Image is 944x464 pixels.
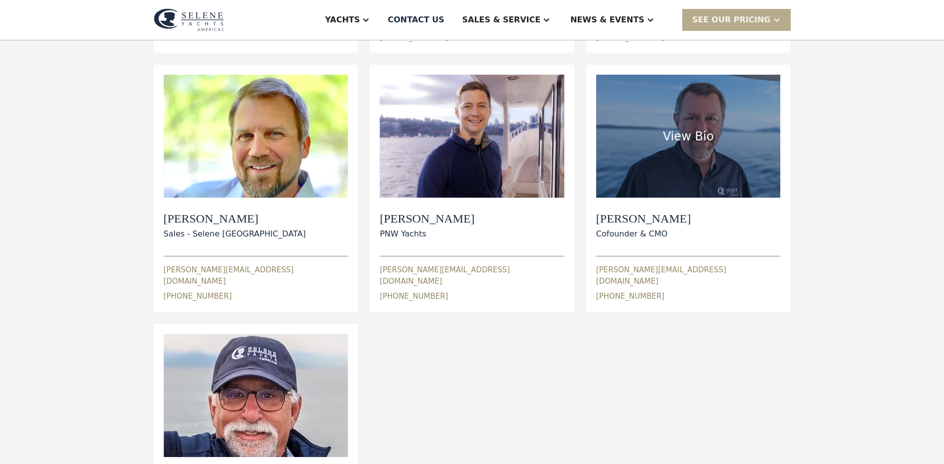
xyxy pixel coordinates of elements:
div: View Bio[PERSON_NAME]Cofounder & CMO[PERSON_NAME][EMAIL_ADDRESS][DOMAIN_NAME][PHONE_NUMBER] [596,75,781,302]
div: View Bio [663,127,714,145]
div: [PERSON_NAME][EMAIL_ADDRESS][DOMAIN_NAME] [596,264,781,287]
h2: [PERSON_NAME] [596,212,691,226]
div: [PHONE_NUMBER] [164,291,232,302]
div: PNW Yachts [380,228,475,240]
div: [PERSON_NAME]Sales - Selene [GEOGRAPHIC_DATA][PERSON_NAME][EMAIL_ADDRESS][DOMAIN_NAME][PHONE_NUMBER] [164,75,348,302]
h2: [PERSON_NAME] [164,212,306,226]
div: [PERSON_NAME][EMAIL_ADDRESS][DOMAIN_NAME] [164,264,348,287]
div: Yachts [325,14,360,26]
div: Contact US [388,14,444,26]
div: SEE Our Pricing [682,9,791,30]
div: SEE Our Pricing [692,14,771,26]
div: [PHONE_NUMBER] [380,291,448,302]
img: logo [154,8,224,31]
div: News & EVENTS [570,14,644,26]
div: [PERSON_NAME]PNW Yachts[PERSON_NAME][EMAIL_ADDRESS][DOMAIN_NAME][PHONE_NUMBER] [380,75,564,302]
div: Cofounder & CMO [596,228,691,240]
div: Sales & Service [462,14,540,26]
div: [PHONE_NUMBER] [596,291,664,302]
div: Sales - Selene [GEOGRAPHIC_DATA] [164,228,306,240]
h2: [PERSON_NAME] [380,212,475,226]
div: [PERSON_NAME][EMAIL_ADDRESS][DOMAIN_NAME] [380,264,564,287]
